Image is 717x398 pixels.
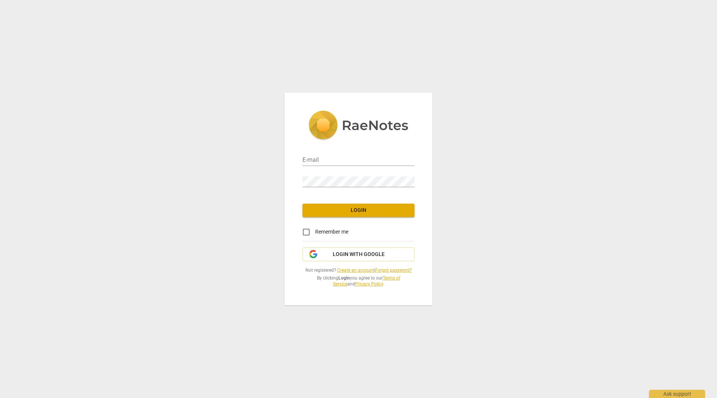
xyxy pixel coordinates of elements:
[337,268,374,273] a: Create an account
[302,275,415,287] span: By clicking you agree to our and .
[375,268,412,273] a: Forgot password?
[355,281,383,287] a: Privacy Policy
[308,111,409,141] img: 5ac2273c67554f335776073100b6d88f.svg
[333,275,400,287] a: Terms of Service
[315,228,348,236] span: Remember me
[308,207,409,214] span: Login
[649,390,705,398] div: Ask support
[302,204,415,217] button: Login
[338,275,350,281] b: Login
[302,267,415,274] span: Not registered? |
[333,251,385,258] span: Login with Google
[302,247,415,262] button: Login with Google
